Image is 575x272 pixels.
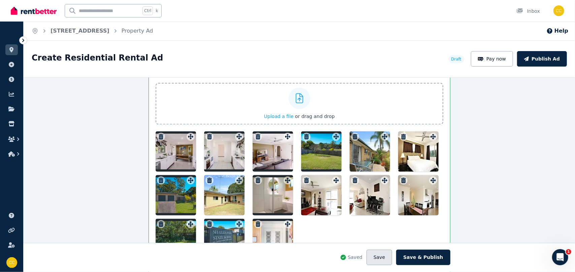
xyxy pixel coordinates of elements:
[51,28,109,34] a: [STREET_ADDRESS]
[516,8,540,14] div: Inbox
[156,8,158,13] span: k
[24,22,161,40] nav: Breadcrumb
[32,52,163,63] h1: Create Residential Rental Ad
[546,27,568,35] button: Help
[11,6,57,16] img: RentBetter
[348,254,362,261] span: Saved
[552,249,568,265] iframe: Intercom live chat
[517,51,567,67] button: Publish Ad
[471,51,513,67] button: Pay now
[264,114,294,119] span: Upload a file
[295,114,335,119] span: or drag and drop
[366,250,392,265] button: Save
[5,37,27,42] span: ORGANISE
[566,249,571,255] span: 1
[553,5,564,16] img: Charles Chaaya
[264,113,335,120] button: Upload a file or drag and drop
[451,56,461,62] span: Draft
[142,6,153,15] span: Ctrl
[122,28,153,34] a: Property Ad
[396,250,450,265] button: Save & Publish
[6,257,17,268] img: Charles Chaaya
